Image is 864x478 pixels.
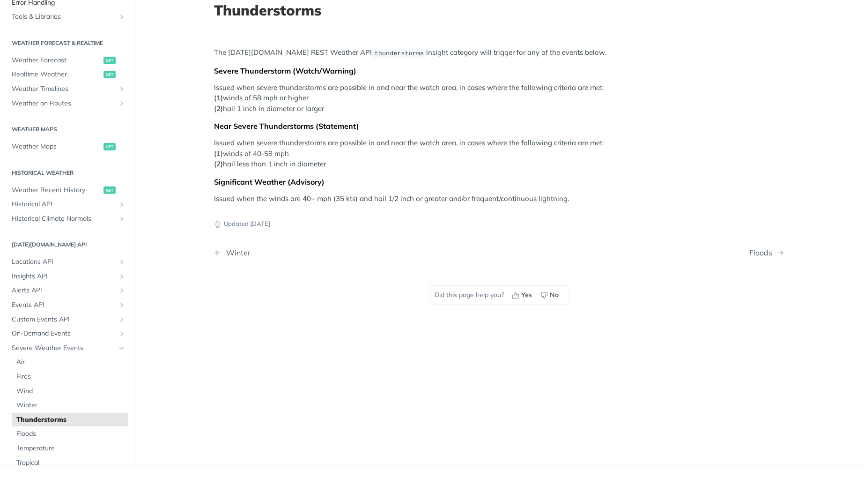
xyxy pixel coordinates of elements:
strong: (2) [214,104,223,113]
a: Air [12,355,128,369]
div: Did this page help you? [430,285,569,305]
button: Show subpages for Weather Timelines [118,85,126,93]
span: Weather on Routes [12,99,116,108]
a: Weather Forecastget [7,53,128,67]
a: Severe Weather EventsHide subpages for Severe Weather Events [7,341,128,355]
button: Show subpages for Locations API [118,258,126,266]
h2: Weather Forecast & realtime [7,39,128,47]
span: Realtime Weather [12,70,101,79]
span: Tools & Libraries [12,12,116,22]
span: thunderstorms [375,50,424,57]
span: Yes [522,290,532,300]
p: Issued when severe thunderstorms are possible in and near the watch area, in cases where the foll... [214,82,785,114]
button: Show subpages for Events API [118,301,126,309]
a: Alerts APIShow subpages for Alerts API [7,284,128,298]
span: Thunderstorms [16,415,126,425]
span: get [103,57,116,64]
span: Tropical [16,458,126,468]
a: Weather Recent Historyget [7,183,128,197]
a: On-Demand EventsShow subpages for On-Demand Events [7,327,128,341]
a: Events APIShow subpages for Events API [7,298,128,312]
p: Updated [DATE] [214,219,785,229]
a: Previous Page: Winter [214,248,459,257]
span: Alerts API [12,286,116,295]
p: The [DATE][DOMAIN_NAME] REST Weather API insight category will trigger for any of the events below. [214,47,785,58]
button: Show subpages for On-Demand Events [118,330,126,337]
a: Next Page: Floods [750,248,785,257]
div: Near Severe Thunderstorms (Statement) [214,121,785,131]
span: Weather Forecast [12,56,101,65]
span: Floods [16,429,126,439]
button: Show subpages for Tools & Libraries [118,13,126,21]
span: Weather Recent History [12,186,101,195]
strong: (1) [214,93,223,102]
button: Show subpages for Insights API [118,273,126,280]
button: Yes [509,288,538,302]
a: Realtime Weatherget [7,67,128,82]
a: Historical Climate NormalsShow subpages for Historical Climate Normals [7,212,128,226]
span: Historical Climate Normals [12,214,116,224]
span: get [103,143,116,150]
strong: (2) [214,159,223,168]
span: Wind [16,387,126,396]
a: Weather Mapsget [7,140,128,154]
h1: Thunderstorms [214,2,785,19]
span: Custom Events API [12,315,116,324]
a: Fires [12,370,128,384]
a: Historical APIShow subpages for Historical API [7,197,128,211]
h2: Historical Weather [7,169,128,177]
button: Show subpages for Historical Climate Normals [118,215,126,223]
button: No [538,288,564,302]
span: Insights API [12,272,116,281]
div: Floods [750,248,777,257]
span: get [103,71,116,78]
p: Issued when severe thunderstorms are possible in and near the watch area, in cases where the foll... [214,138,785,170]
a: Custom Events APIShow subpages for Custom Events API [7,313,128,327]
span: On-Demand Events [12,329,116,338]
h2: [DATE][DOMAIN_NAME] API [7,240,128,249]
a: Locations APIShow subpages for Locations API [7,255,128,269]
span: Air [16,358,126,367]
a: Weather on RoutesShow subpages for Weather on Routes [7,97,128,111]
a: Winter [12,398,128,412]
span: Historical API [12,200,116,209]
a: Insights APIShow subpages for Insights API [7,269,128,284]
span: Locations API [12,257,116,267]
span: Fires [16,372,126,381]
span: Weather Maps [12,142,101,151]
nav: Pagination Controls [214,239,785,267]
a: Floods [12,427,128,441]
a: Weather TimelinesShow subpages for Weather Timelines [7,82,128,96]
h2: Weather Maps [7,125,128,134]
a: Thunderstorms [12,413,128,427]
a: Temperature [12,441,128,456]
div: Severe Thunderstorm (Watch/Warning) [214,66,785,75]
span: Events API [12,300,116,310]
a: Wind [12,384,128,398]
span: Temperature [16,444,126,453]
a: Tools & LibrariesShow subpages for Tools & Libraries [7,10,128,24]
button: Show subpages for Custom Events API [118,316,126,323]
strong: (1) [214,149,223,158]
span: Severe Weather Events [12,344,116,353]
span: Winter [16,401,126,410]
div: Significant Weather (Advisory) [214,177,785,187]
span: get [103,187,116,194]
span: Weather Timelines [12,84,116,94]
span: No [550,290,559,300]
button: Show subpages for Weather on Routes [118,100,126,107]
a: Tropical [12,456,128,470]
div: Winter [222,248,251,257]
button: Show subpages for Alerts API [118,287,126,294]
button: Hide subpages for Severe Weather Events [118,344,126,352]
button: Show subpages for Historical API [118,201,126,208]
p: Issued when the winds are 40+ mph (35 kts) and hail 1/2 inch or greater and/or frequent/continuou... [214,194,785,204]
